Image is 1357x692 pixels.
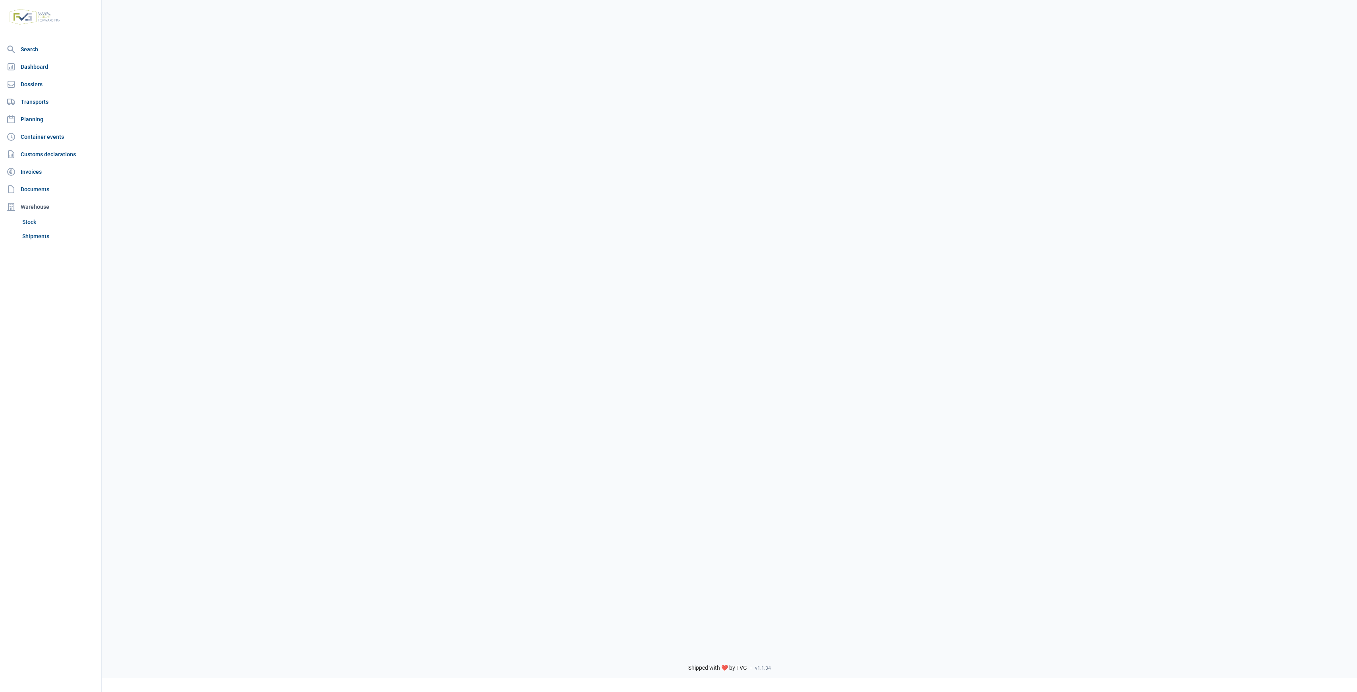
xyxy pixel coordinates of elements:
a: Invoices [3,164,98,180]
a: Dashboard [3,59,98,75]
span: v1.1.34 [755,665,771,671]
a: Transports [3,94,98,110]
span: - [750,665,752,672]
span: Shipped with ❤️ by FVG [688,665,747,672]
a: Documents [3,181,98,197]
a: Customs declarations [3,146,98,162]
img: FVG - Global freight forwarding [6,6,63,28]
a: Search [3,41,98,57]
a: Container events [3,129,98,145]
a: Planning [3,111,98,127]
a: Dossiers [3,76,98,92]
div: Warehouse [3,199,98,215]
a: Stock [19,215,98,229]
a: Shipments [19,229,98,243]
